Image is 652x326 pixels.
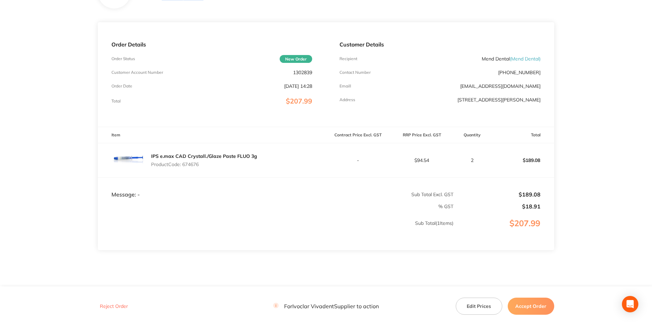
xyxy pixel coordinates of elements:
p: Recipient [340,56,357,61]
p: For Ivoclar Vivadent Supplier to action [273,303,379,310]
p: - [326,158,389,163]
th: RRP Price Excl. GST [390,127,454,143]
p: $189.08 [454,191,541,198]
p: Customer Details [340,41,540,47]
p: Total [111,99,121,104]
p: $207.99 [454,219,554,242]
a: IPS e.max CAD Crystall./Glaze Paste FLUO 3g [151,153,257,159]
span: ( Mend Dental ) [510,56,541,62]
p: $18.91 [454,203,541,209]
p: [DATE] 14:28 [284,83,312,89]
p: Order Status [111,56,135,61]
p: Sub Total ( 1 Items) [98,220,453,240]
p: % GST [98,204,453,209]
p: Order Date [111,84,132,89]
p: Mend Dental [482,56,541,62]
p: Sub Total Excl. GST [326,192,453,197]
th: Total [490,127,554,143]
img: aHBpaXA0OQ [111,143,146,177]
button: Edit Prices [456,298,502,315]
p: Order Details [111,41,312,47]
p: Customer Account Number [111,70,163,75]
div: Open Intercom Messenger [622,296,638,312]
button: Reject Order [98,303,130,310]
p: Product Code: 674676 [151,162,257,167]
button: Accept Order [508,298,554,315]
p: [PHONE_NUMBER] [498,70,541,75]
p: Address [340,97,355,102]
a: [EMAIL_ADDRESS][DOMAIN_NAME] [460,83,541,89]
p: Emaill [340,84,351,89]
th: Quantity [454,127,490,143]
p: $189.08 [491,152,554,168]
p: Contact Number [340,70,371,75]
p: [STREET_ADDRESS][PERSON_NAME] [457,97,541,103]
th: Contract Price Excl. GST [326,127,390,143]
p: 2 [454,158,490,163]
span: New Order [280,55,312,63]
th: Item [98,127,326,143]
p: 1302839 [293,70,312,75]
p: $94.54 [390,158,453,163]
span: $207.99 [286,97,312,105]
td: Message: - [98,177,326,198]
